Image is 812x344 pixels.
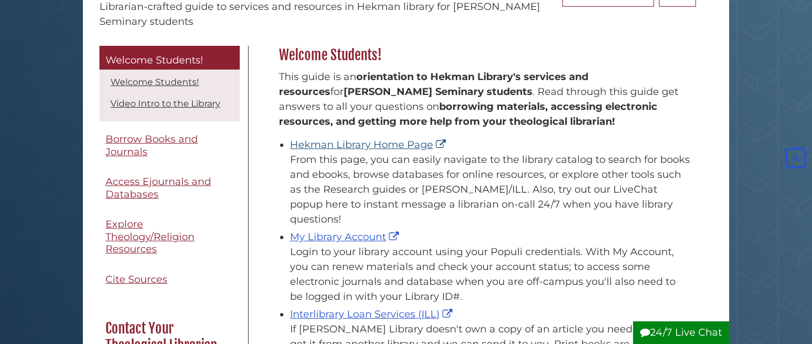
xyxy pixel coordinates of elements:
[290,152,690,227] div: From this page, you can easily navigate to the library catalog to search for books and ebooks, br...
[106,133,198,158] span: Borrow Books and Journals
[279,71,588,98] strong: orientation to Hekman Library's services and resources
[290,245,690,304] div: Login to your library account using your Populi credentials. With My Account, you can renew mater...
[110,77,199,87] a: Welcome Students!
[99,127,240,164] a: Borrow Books and Journals
[99,1,540,28] span: Librarian-crafted guide to services and resources in Hekman library for [PERSON_NAME] Seminary st...
[99,46,240,70] a: Welcome Students!
[99,212,240,262] a: Explore Theology/Religion Resources
[783,152,809,164] a: Back to Top
[106,176,211,200] span: Access Ejournals and Databases
[279,71,678,128] span: This guide is an for . Read through this guide get answers to all your questions on
[290,231,402,243] a: My Library Account
[99,267,240,292] a: Cite Sources
[106,273,167,285] span: Cite Sources
[110,98,220,109] a: Video Intro to the Library
[290,139,449,151] a: Hekman Library Home Page
[279,100,657,128] b: borrowing materials, accessing electronic resources, and getting more help from your theological ...
[99,170,240,207] a: Access Ejournals and Databases
[106,54,203,66] span: Welcome Students!
[633,321,729,344] button: 24/7 Live Chat
[106,218,194,255] span: Explore Theology/Religion Resources
[290,308,455,320] a: Interlibrary Loan Services (ILL)
[273,46,696,64] h2: Welcome Students!
[344,86,532,98] strong: [PERSON_NAME] Seminary students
